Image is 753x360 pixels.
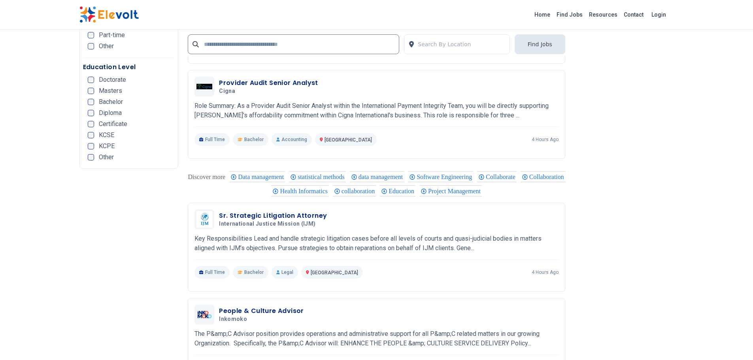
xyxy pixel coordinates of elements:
[238,173,286,180] span: Data management
[194,234,559,253] p: Key Responsibilities Lead and handle strategic litigation cases before all levels of courts and q...
[529,173,566,180] span: Collaboration
[99,32,125,38] span: Part-time
[219,88,235,95] span: Cigna
[298,173,347,180] span: statistical methods
[194,329,559,348] p: The P&amp;C Advisor position provides operations and administrative support for all P&amp;C relat...
[88,32,94,38] input: Part-time
[88,43,94,49] input: Other
[531,8,553,21] a: Home
[88,154,94,160] input: Other
[486,173,518,180] span: Collaborate
[219,211,327,221] h3: Sr. Strategic Litigation Attorney
[380,185,415,196] div: Education
[99,77,126,83] span: Doctorate
[713,322,753,360] iframe: Chat Widget
[83,62,175,72] h5: Education Level
[417,173,474,180] span: Software Engineering
[280,188,330,194] span: Health Informatics
[99,121,127,127] span: Certificate
[88,110,94,116] input: Diploma
[586,8,621,21] a: Resources
[272,133,312,146] p: Accounting
[477,171,517,182] div: Collaborate
[311,270,358,275] span: [GEOGRAPHIC_DATA]
[88,88,94,94] input: Masters
[194,101,559,120] p: Role Summary: As a Provider Audit Senior Analyst within the International Payment Integrity Team,...
[244,269,264,275] span: Bachelor
[244,136,264,143] span: Bachelor
[88,132,94,138] input: KCSE
[188,172,226,183] div: These are topics related to the article that might interest you
[88,143,94,149] input: KCPE
[333,185,376,196] div: collaboration
[342,188,377,194] span: collaboration
[647,7,671,23] a: Login
[196,307,212,322] img: Inkomoko
[196,84,212,89] img: Cigna
[350,171,404,182] div: data management
[219,78,318,88] h3: Provider Audit Senior Analyst
[79,6,139,23] img: Elevolt
[99,43,114,49] span: Other
[272,266,298,279] p: Legal
[389,188,417,194] span: Education
[99,88,122,94] span: Masters
[194,77,559,146] a: CignaProvider Audit Senior AnalystCignaRole Summary: As a Provider Audit Senior Analyst within th...
[88,77,94,83] input: Doctorate
[325,137,372,143] span: [GEOGRAPHIC_DATA]
[196,211,212,228] img: International Justice Mission (IJM)
[219,221,315,228] span: International Justice Mission (IJM)
[99,110,122,116] span: Diploma
[219,316,247,323] span: Inkomoko
[194,209,559,279] a: International Justice Mission (IJM)Sr. Strategic Litigation AttorneyInternational Justice Mission...
[88,99,94,105] input: Bachelor
[419,185,482,196] div: Project Management
[229,171,285,182] div: Data management
[553,8,586,21] a: Find Jobs
[408,171,473,182] div: Software Engineering
[621,8,647,21] a: Contact
[428,188,483,194] span: Project Management
[532,269,559,275] p: 4 hours ago
[194,266,230,279] p: Full Time
[88,121,94,127] input: Certificate
[99,99,123,105] span: Bachelor
[99,143,115,149] span: KCPE
[521,171,565,182] div: Collaboration
[515,34,565,54] button: Find Jobs
[289,171,346,182] div: statistical methods
[194,133,230,146] p: Full Time
[99,132,114,138] span: KCSE
[99,154,114,160] span: Other
[271,185,328,196] div: Health Informatics
[219,306,304,316] h3: People & Culture Advisor
[359,173,405,180] span: data management
[532,136,559,143] p: 4 hours ago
